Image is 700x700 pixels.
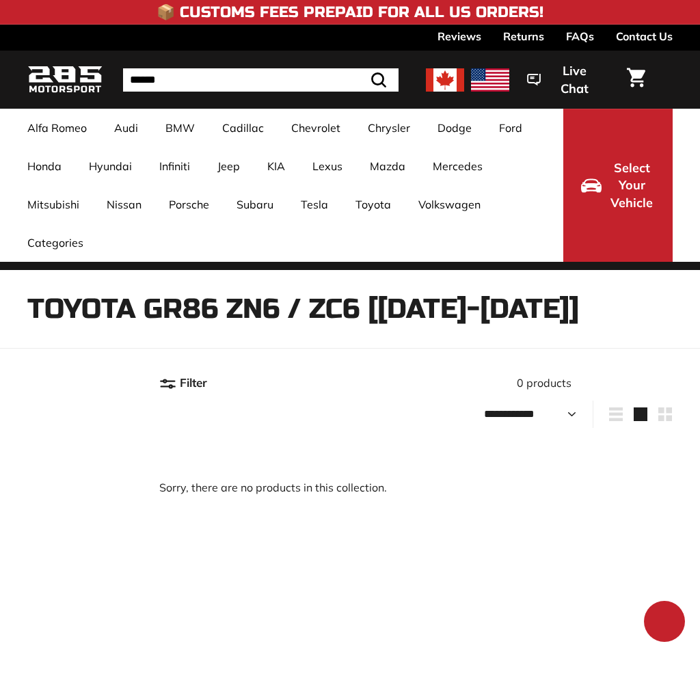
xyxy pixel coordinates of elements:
a: Subaru [223,185,287,224]
a: Contact Us [616,25,673,48]
a: Infiniti [146,147,204,185]
a: Toyota [342,185,405,224]
a: Tesla [287,185,342,224]
div: 0 products [416,375,673,391]
a: Returns [503,25,544,48]
a: Mercedes [419,147,496,185]
a: Alfa Romeo [14,109,100,147]
h4: 📦 Customs Fees Prepaid for All US Orders! [157,4,543,21]
a: Porsche [155,185,223,224]
button: Live Chat [509,54,619,105]
img: Logo_285_Motorsport_areodynamics_components [27,64,103,96]
a: Chrysler [354,109,424,147]
div: Sorry, there are no products in this collection. [159,438,673,537]
a: Lexus [299,147,356,185]
a: Chevrolet [278,109,354,147]
span: Live Chat [548,62,601,97]
a: Honda [14,147,75,185]
span: Select Your Vehicle [608,159,655,212]
a: Mitsubishi [14,185,93,224]
a: Volkswagen [405,185,494,224]
a: Jeep [204,147,254,185]
a: Categories [14,224,97,262]
a: Ford [485,109,536,147]
input: Search [123,68,399,92]
button: Select Your Vehicle [563,109,673,262]
a: Dodge [424,109,485,147]
a: BMW [152,109,208,147]
a: Reviews [437,25,481,48]
a: Nissan [93,185,155,224]
a: Hyundai [75,147,146,185]
a: Cadillac [208,109,278,147]
a: Audi [100,109,152,147]
a: KIA [254,147,299,185]
a: Mazda [356,147,419,185]
a: Cart [619,57,654,103]
button: Filter [159,366,207,401]
inbox-online-store-chat: Shopify online store chat [640,601,689,645]
h1: Toyota GR86 ZN6 / ZC6 [[DATE]-[DATE]] [27,294,673,324]
a: FAQs [566,25,594,48]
